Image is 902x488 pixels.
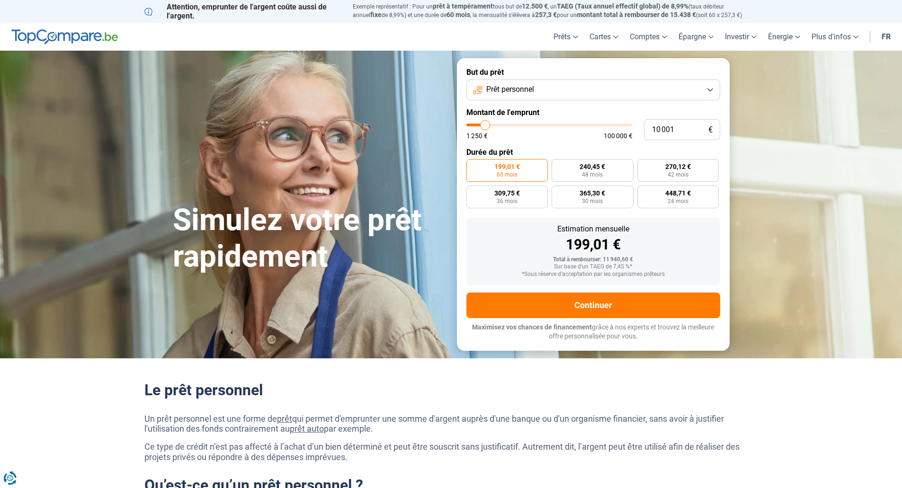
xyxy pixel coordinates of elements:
[474,238,713,252] div: 199,01 €
[665,163,691,170] span: 270,12 €
[719,23,762,51] a: Investir
[580,190,605,196] span: 365,30 €
[447,11,470,18] span: 60 mois
[474,257,713,263] div: Total à rembourser: 11 940,60 €
[144,414,758,434] p: Un prêt personnel est une forme de qui permet d'emprunter une somme d'argent auprès d'une banque ...
[173,202,446,275] h1: Simulez votre prêt rapidement
[497,198,518,204] span: 36 mois
[466,323,720,341] p: grâce à nos experts et trouvez la meilleure offre personnalisée pour vous.
[557,2,688,10] span: TAEG (Taux annuel effectif global) de 8,99%
[144,442,758,462] p: Ce type de crédit n’est pas affecté à l’achat d’un bien déterminé et peut être souscrit sans just...
[466,108,720,117] label: Montant de l'emprunt
[535,11,557,18] span: 257,3 €
[474,271,713,278] div: *Sous réserve d'acceptation par les organismes prêteurs
[370,11,382,18] span: fixe
[11,29,118,44] img: TopCompare
[353,2,758,19] p: Exemple représentatif : Pour un tous but de , un (taux débiteur annuel de 8,99%) et une durée de ...
[806,23,864,51] a: Plus d'infos
[144,2,341,20] p: Attention, emprunter de l'argent coûte aussi de l'argent.
[466,68,720,77] label: But du prêt
[494,190,520,196] span: 309,75 €
[466,293,720,318] button: Continuer
[474,264,713,270] div: Sur base d'un TAEG de 7,45 %*
[144,381,758,399] h2: Le prêt personnel
[486,84,534,95] span: Prêt personnel
[497,172,518,177] span: 60 mois
[466,80,720,100] button: Prêt personnel
[673,23,719,51] a: Épargne
[582,172,603,177] span: 48 mois
[577,11,696,18] span: montant total à rembourser de 15.438 €
[474,225,713,233] div: Estimation mensuelle
[522,2,548,10] span: 12.500 €
[708,126,713,134] span: €
[582,198,603,204] span: 30 mois
[277,414,292,424] a: prêt
[584,23,624,51] a: Cartes
[668,198,688,204] span: 24 mois
[466,133,488,139] span: 1 250 €
[433,2,493,10] span: prêt à tempérament
[604,133,633,139] span: 100 000 €
[624,23,673,51] a: Comptes
[665,190,691,196] span: 448,71 €
[472,323,592,331] span: Maximisez vos chances de financement
[762,23,806,51] a: Énergie
[290,424,324,434] a: prêt auto
[548,23,584,51] a: Prêts
[876,23,896,51] a: fr
[494,163,520,170] span: 199,01 €
[580,163,605,170] span: 240,45 €
[668,172,688,177] span: 42 mois
[466,148,720,157] label: Durée du prêt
